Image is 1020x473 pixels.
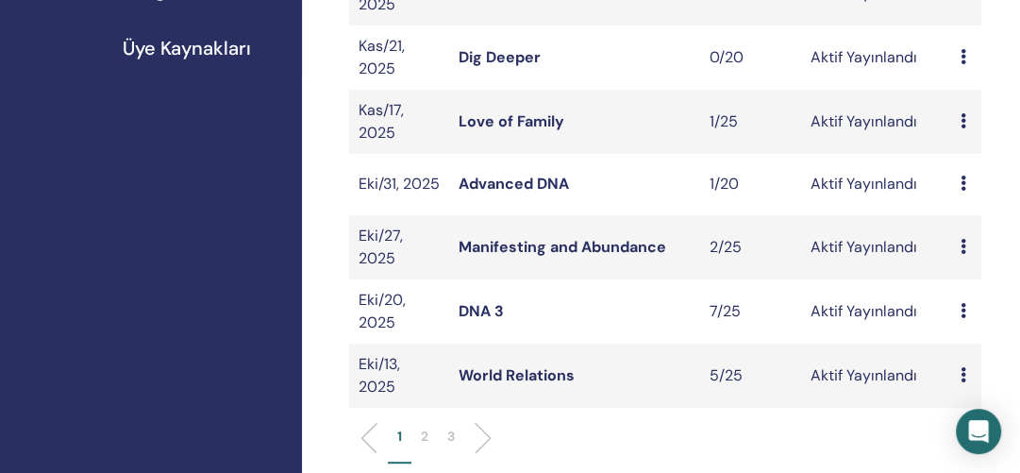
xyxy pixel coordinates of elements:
[700,25,800,90] td: 0/20
[700,215,800,279] td: 2/25
[447,427,455,447] p: 3
[349,344,449,408] td: Eki/13, 2025
[349,215,449,279] td: Eki/27, 2025
[700,154,800,215] td: 1/20
[801,344,952,408] td: Aktif Yayınlandı
[801,90,952,154] td: Aktif Yayınlandı
[397,427,402,447] p: 1
[349,25,449,90] td: Kas/21, 2025
[956,409,1001,454] div: Open Intercom Messenger
[700,344,800,408] td: 5/25
[801,279,952,344] td: Aktif Yayınlandı
[801,25,952,90] td: Aktif Yayınlandı
[421,427,428,447] p: 2
[123,34,251,62] span: Üye Kaynakları
[349,90,449,154] td: Kas/17, 2025
[459,111,564,131] a: Love of Family
[349,279,449,344] td: Eki/20, 2025
[459,237,666,257] a: Manifesting and Abundance
[700,279,800,344] td: 7/25
[801,154,952,215] td: Aktif Yayınlandı
[459,47,541,67] a: Dig Deeper
[700,90,800,154] td: 1/25
[459,301,504,321] a: DNA 3
[349,154,449,215] td: Eki/31, 2025
[459,174,569,194] a: Advanced DNA
[801,215,952,279] td: Aktif Yayınlandı
[459,365,575,385] a: World Relations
